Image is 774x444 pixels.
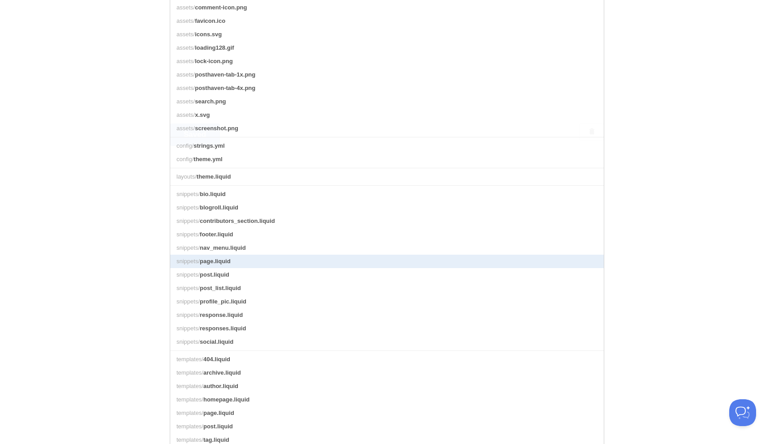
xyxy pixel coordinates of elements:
span: assets/ [176,98,195,105]
span: assets/ [176,17,195,24]
span: templates/ [176,436,203,443]
a: assets/favicon.ico [170,14,604,28]
span: assets/ [176,71,195,78]
span: layouts/ [176,173,197,180]
span: snippets/ [176,298,200,305]
span: templates/ [176,369,203,376]
span: snippets/ [176,244,200,251]
a: assets/posthaven-tab-1x.png [170,68,604,81]
a: assets/screenshot.png [170,122,604,135]
span: page.liquid [203,410,234,416]
span: post_list.liquid [200,285,241,291]
span: favicon.ico [195,17,225,24]
a: snippets/bio.liquid [170,188,604,201]
span: response.liquid [200,312,243,318]
span: bio.liquid [200,191,226,197]
span: post.liquid [203,423,233,430]
a: snippets/response.liquid [170,308,604,322]
span: lock-icon.png [195,58,233,64]
span: snippets/ [176,204,200,211]
span: social.liquid [200,338,233,345]
a: snippets/profile_pic.liquid [170,295,604,308]
span: responses.liquid [200,325,246,332]
span: loading128.gif [195,44,234,51]
span: assets/ [176,44,195,51]
span: snippets/ [176,231,200,238]
span: x.svg [195,111,210,118]
span: screenshot.png [195,125,238,132]
span: footer.liquid [200,231,233,238]
span: nav_menu.liquid [200,244,246,251]
a: assets/x.svg [170,108,604,122]
span: assets/ [176,85,195,91]
span: icons.svg [195,31,222,38]
span: templates/ [176,396,203,403]
a: assets/comment-icon.png [170,1,604,14]
a: config/theme.yml [170,153,604,166]
a: assets/icons.svg [170,28,604,41]
a: snippets/post_list.liquid [170,282,604,295]
span: contributors_section.liquid [200,218,275,224]
span: blogroll.liquid [200,204,238,211]
span: page.liquid [200,258,231,265]
span: snippets/ [176,271,200,278]
span: templates/ [176,356,203,363]
a: templates/post.liquid [170,420,604,433]
span: snippets/ [176,312,200,318]
span: snippets/ [176,285,200,291]
a: templates/archive.liquid [170,366,604,380]
span: snippets/ [176,258,200,265]
span: templates/ [176,423,203,430]
span: post.liquid [200,271,229,278]
a: assets/posthaven-tab-4x.png [170,81,604,95]
a: snippets/responses.liquid [170,322,604,335]
a: templates/404.liquid [170,353,604,366]
span: posthaven-tab-1x.png [195,71,255,78]
span: assets/ [176,111,195,118]
span: assets/ [176,58,195,64]
a: assets/lock-icon.png [170,55,604,68]
span: templates/ [176,383,203,389]
a: snippets/contributors_section.liquid [170,214,604,228]
span: theme.yml [193,156,222,162]
span: snippets/ [176,218,200,224]
a: templates/homepage.liquid [170,393,604,406]
span: profile_pic.liquid [200,298,246,305]
span: assets/ [176,31,195,38]
a: snippets/blogroll.liquid [170,201,604,214]
a: templates/page.liquid [170,406,604,420]
a: snippets/nav_menu.liquid [170,241,604,255]
span: homepage.liquid [203,396,249,403]
a: snippets/page.liquid [170,255,604,268]
span: 404.liquid [203,356,230,363]
a: snippets/footer.liquid [170,228,604,241]
span: strings.yml [193,142,224,149]
a: assets/loading128.gif [170,41,604,55]
span: assets/ [176,125,195,132]
span: templates/ [176,410,203,416]
span: posthaven-tab-4x.png [195,85,255,91]
span: assets/ [176,4,195,11]
span: config/ [176,142,193,149]
span: search.png [195,98,226,105]
a: config/strings.yml [170,139,604,153]
a: assets/search.png [170,95,604,108]
a: layouts/theme.liquid [170,170,604,184]
span: theme.liquid [197,173,231,180]
span: author.liquid [203,383,238,389]
a: snippets/post.liquid [170,268,604,282]
a: templates/author.liquid [170,380,604,393]
span: snippets/ [176,338,200,345]
span: snippets/ [176,325,200,332]
span: comment-icon.png [195,4,247,11]
span: config/ [176,156,193,162]
span: tag.liquid [203,436,229,443]
span: archive.liquid [203,369,241,376]
a: snippets/social.liquid [170,335,604,349]
iframe: Help Scout Beacon - Open [729,399,756,426]
span: snippets/ [176,191,200,197]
